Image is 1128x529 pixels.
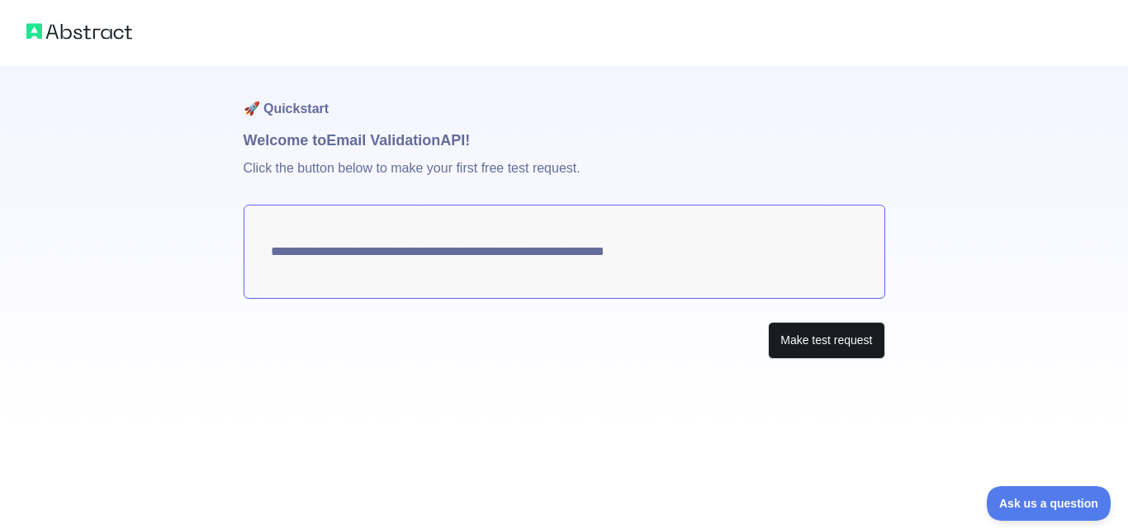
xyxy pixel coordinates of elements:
[244,152,885,205] p: Click the button below to make your first free test request.
[26,20,132,43] img: Abstract logo
[244,129,885,152] h1: Welcome to Email Validation API!
[987,486,1111,521] iframe: Toggle Customer Support
[768,322,884,359] button: Make test request
[244,66,885,129] h1: 🚀 Quickstart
